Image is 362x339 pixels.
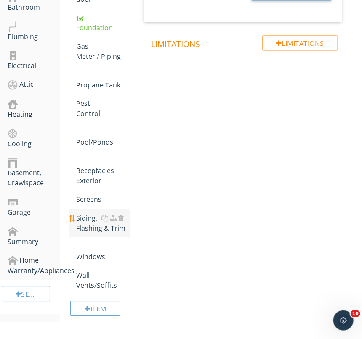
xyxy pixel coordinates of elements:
[76,41,130,61] div: Gas Meter / Piping
[76,270,130,290] div: Wall Vents/Soffits
[76,242,130,262] div: Windows
[8,79,60,90] div: Attic
[76,155,130,186] div: Receptacles Exterior
[76,98,130,118] div: Pest Control
[2,286,50,301] div: Section
[151,35,338,50] h4: Limitations
[8,98,60,119] div: Heating
[76,13,130,33] div: Foundation
[70,301,120,316] div: Item
[8,128,60,149] div: Cooling
[8,157,60,188] div: Basement, Crawlspace
[8,255,60,276] div: Home Warranty/Appliances
[76,194,130,204] div: Screens
[76,70,130,90] div: Propane Tank
[262,35,338,50] div: Limitations
[8,196,60,217] div: Garage
[351,310,360,317] span: 10
[333,310,354,331] iframe: Intercom live chat
[8,50,60,71] div: Electrical
[76,127,130,147] div: Pool/Ponds
[8,21,60,42] div: Plumbing
[8,226,60,247] div: Summary
[76,213,130,233] div: Siding, Flashing & Trim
